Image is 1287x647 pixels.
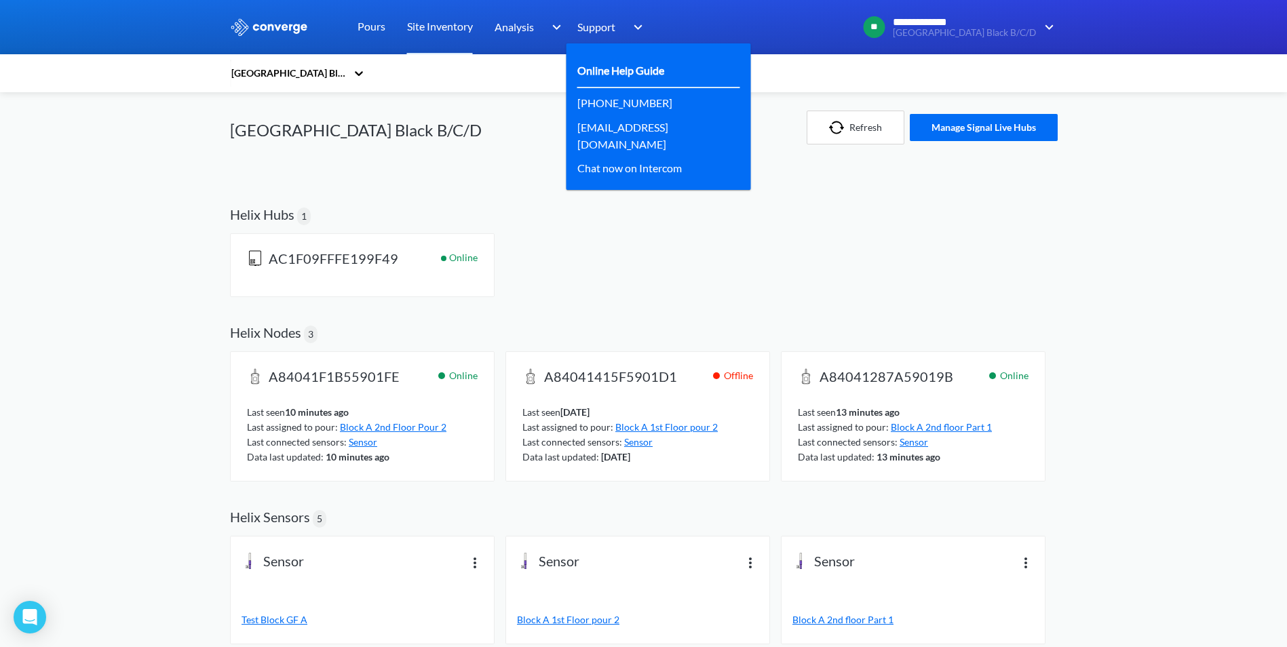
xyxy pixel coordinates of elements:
h2: Helix Hubs [230,206,294,222]
span: Support [577,18,615,35]
h2: Helix Nodes [230,324,301,340]
img: helix-node.svg [798,368,814,385]
div: Last connected sensors: [798,435,1029,450]
a: Block A 2nd Floor Pour 2 [340,421,446,433]
span: Online [449,250,478,280]
div: Last assigned to pour: [247,420,478,435]
img: icon-hardware-sensor.svg [517,553,533,569]
span: Offline [724,368,753,383]
a: [EMAIL_ADDRESS][DOMAIN_NAME] [577,119,729,153]
div: Last seen [522,405,753,420]
img: icon-refresh.svg [829,121,849,134]
a: Online Help Guide [577,62,664,79]
img: downArrow.svg [1036,19,1058,35]
b: 10 minutes ago [326,451,389,463]
div: Last connected sensors: [247,435,478,450]
b: 13 minutes ago [836,406,900,418]
a: [PHONE_NUMBER] [577,94,672,111]
a: Sensor [900,436,928,448]
span: Online [1000,368,1029,383]
div: Last seen [247,405,478,420]
img: helix-hub-gateway.svg [247,250,263,267]
div: Chat now on Intercom [577,159,682,176]
button: Refresh [807,111,904,144]
img: helix-node.svg [522,368,539,385]
img: more.svg [742,554,758,570]
div: Last assigned to pour: [798,420,1029,435]
img: more.svg [467,554,483,570]
span: AC1F09FFFE199F49 [269,250,398,269]
span: A84041415F5901D1 [544,368,677,387]
span: Sensor [539,553,579,572]
h2: Helix Sensors [230,509,310,525]
span: Online [449,368,478,383]
img: more.svg [1018,554,1034,570]
b: 10 minutes ago [285,406,349,418]
div: Data last updated: [247,450,478,465]
a: Sensor [624,436,653,448]
div: Data last updated: [798,450,1029,465]
div: Last assigned to pour: [522,420,753,435]
span: Block A 1st Floor pour 2 [517,614,619,625]
b: 13 minutes ago [877,451,940,463]
img: logo_ewhite.svg [230,18,309,36]
span: A84041287A59019B [820,368,953,387]
span: Sensor [814,553,855,572]
button: Manage Signal Live Hubs [910,114,1058,141]
a: Block A 1st Floor pour 2 [615,421,718,433]
div: [GEOGRAPHIC_DATA] Black B/C/D [230,66,347,81]
a: Block A 1st Floor pour 2 [517,612,758,627]
img: icon-hardware-sensor.svg [792,553,809,569]
div: Data last updated: [522,450,753,465]
span: 3 [308,327,313,342]
span: A84041F1B55901FE [269,368,400,387]
b: [DATE] [560,406,590,418]
span: 5 [317,511,322,526]
a: Sensor [349,436,377,448]
img: helix-node.svg [247,368,263,385]
span: [GEOGRAPHIC_DATA] Black B/C/D [893,28,1036,38]
img: downArrow.svg [543,19,564,35]
div: Last connected sensors: [522,435,753,450]
span: Analysis [495,18,534,35]
span: Sensor [263,553,304,572]
h1: [GEOGRAPHIC_DATA] Black B/C/D [230,119,482,141]
a: Block A 2nd floor Part 1 [891,421,992,433]
b: [DATE] [601,451,630,463]
a: Test Block GF A [242,612,483,627]
a: Block A 2nd floor Part 1 [792,612,1034,627]
div: Last seen [798,405,1029,420]
img: downArrow.svg [625,19,647,35]
div: Open Intercom Messenger [14,601,46,633]
img: icon-hardware-sensor.svg [242,553,258,569]
span: Test Block GF A [242,614,307,625]
span: 1 [301,209,307,224]
span: Block A 2nd floor Part 1 [792,614,894,625]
